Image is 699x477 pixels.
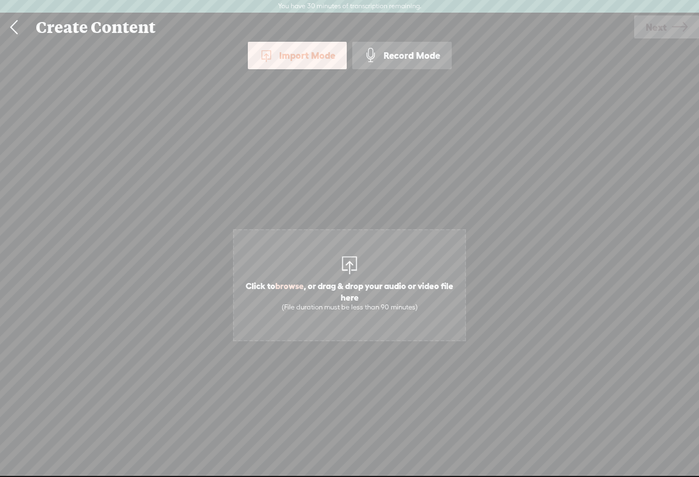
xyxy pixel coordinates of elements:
div: Create Content [28,13,634,42]
label: You have 30 minutes of transcription remaining. [278,2,421,11]
span: browse [275,281,304,291]
div: Record Mode [352,42,452,69]
span: Next [646,13,667,41]
div: Import Mode [248,42,347,69]
div: (File duration must be less than 90 minutes) [240,303,459,312]
span: Click to , or drag & drop your audio or video file here [234,275,465,317]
